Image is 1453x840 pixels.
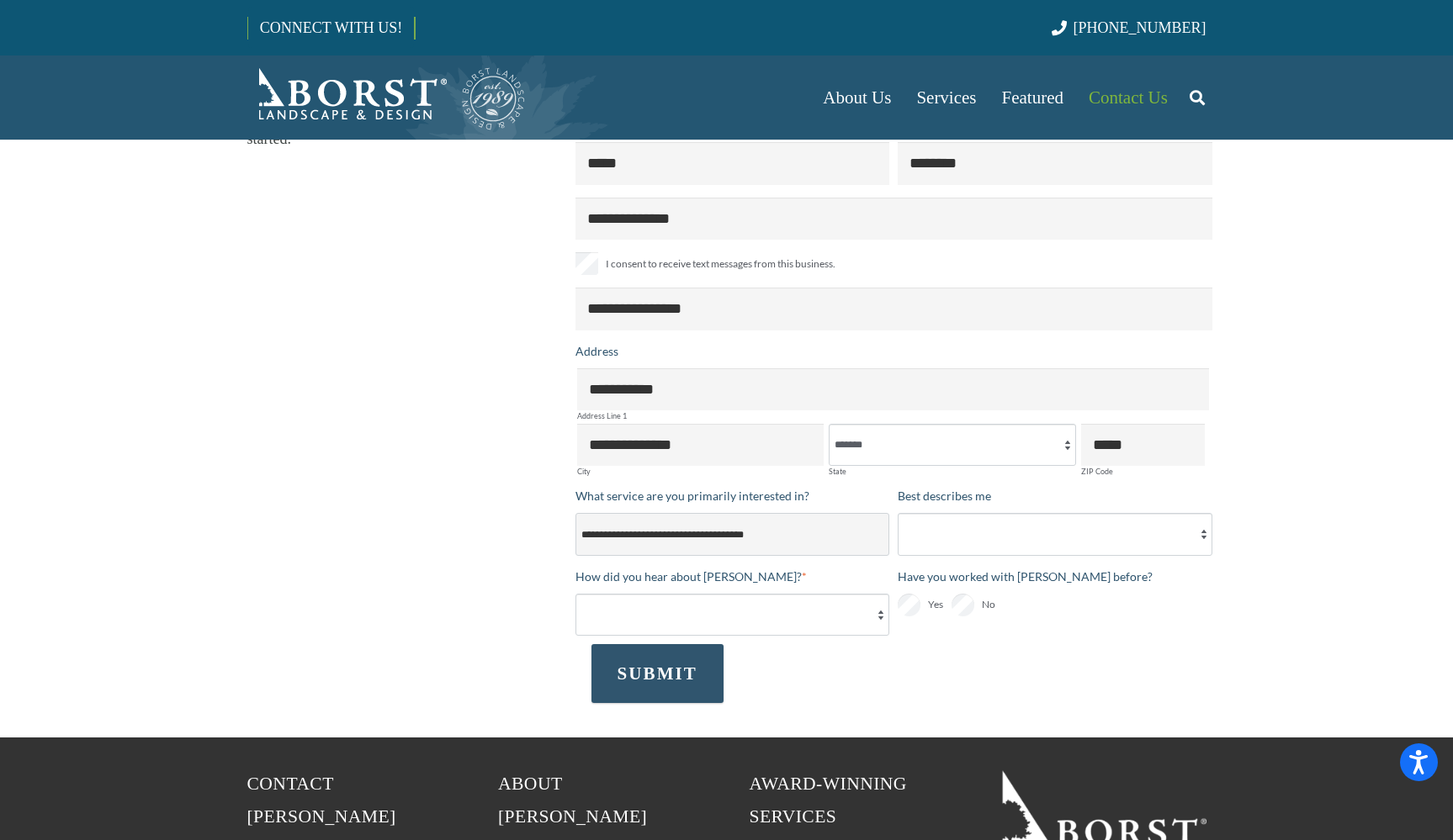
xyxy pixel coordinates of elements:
[916,87,976,108] span: Services
[577,468,825,475] label: City
[247,64,527,131] a: Borst-Logo
[1089,87,1168,108] span: Contact Us
[575,594,890,636] select: How did you hear about [PERSON_NAME]?*
[898,569,1153,584] span: Have you worked with [PERSON_NAME] before?
[829,468,1076,475] label: State
[575,513,890,555] select: What service are you primarily interested in?
[498,774,647,827] span: About [PERSON_NAME]
[928,594,943,615] span: Yes
[575,489,809,503] span: What service are you primarily interested in?
[982,594,995,615] span: No
[1180,77,1214,119] a: Search
[1052,19,1206,36] a: [PHONE_NUMBER]
[575,252,598,275] input: I consent to receive text messages from this business.
[898,142,1212,184] input: Last Name*
[898,594,920,616] input: Yes
[575,142,890,184] input: First Name*
[904,55,989,140] a: Services
[591,644,724,703] button: SUBMIT
[898,513,1212,555] select: Best describes me
[823,87,891,108] span: About Us
[577,412,1209,420] label: Address Line 1
[989,55,1076,140] a: Featured
[1076,55,1180,140] a: Contact Us
[1081,468,1205,475] label: ZIP Code
[810,55,904,140] a: About Us
[750,774,907,827] span: Award-Winning Services
[575,569,802,584] span: How did you hear about [PERSON_NAME]?
[1002,87,1063,108] span: Featured
[898,489,991,503] span: Best describes me
[1074,19,1206,36] span: [PHONE_NUMBER]
[606,254,835,274] span: I consent to receive text messages from this business.
[575,344,618,358] span: Address
[248,8,414,48] a: CONNECT WITH US!
[952,594,974,616] input: No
